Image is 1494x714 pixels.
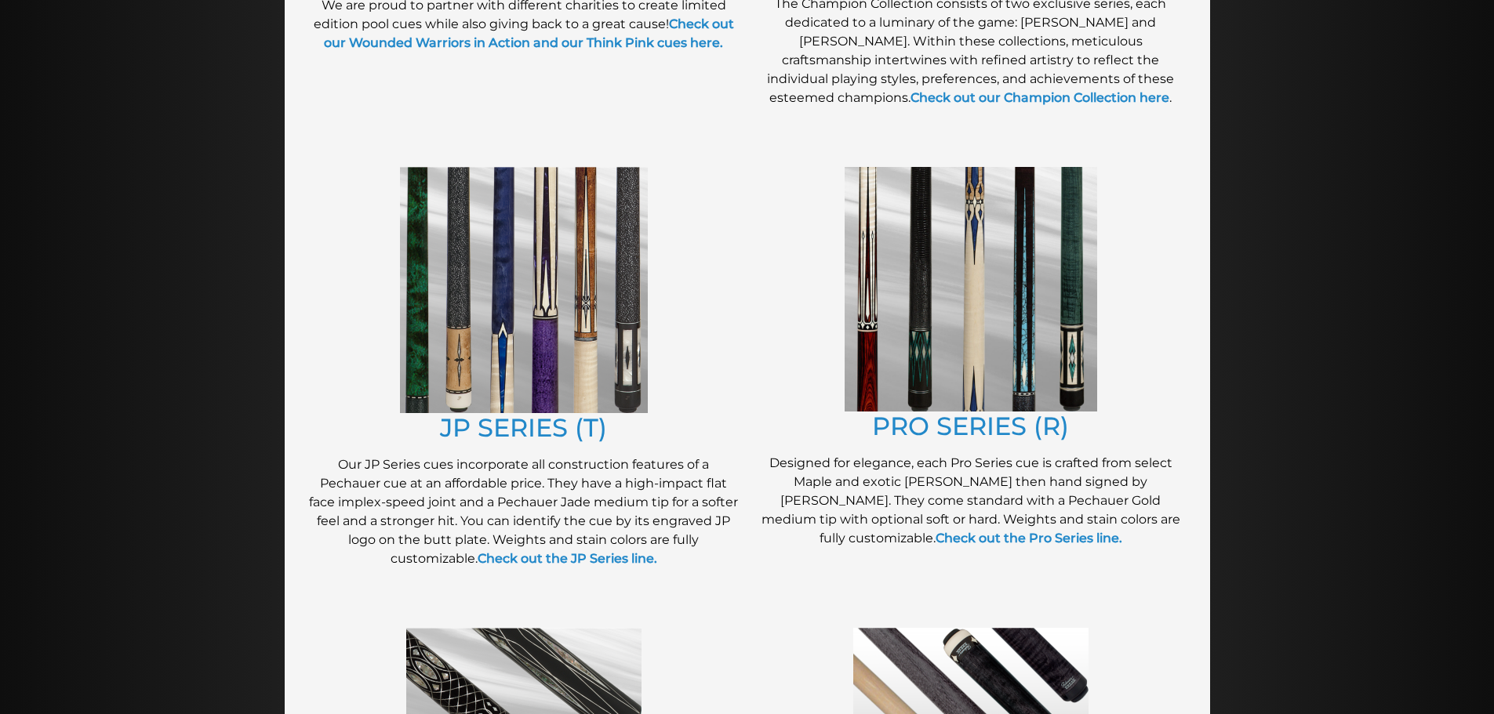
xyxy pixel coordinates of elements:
p: Designed for elegance, each Pro Series cue is crafted from select Maple and exotic [PERSON_NAME] ... [755,454,1187,548]
a: Check out the JP Series line. [478,551,657,566]
a: PRO SERIES (R) [872,411,1069,441]
a: JP SERIES (T) [440,412,607,443]
a: Check out our Wounded Warriors in Action and our Think Pink cues here. [324,16,734,50]
p: Our JP Series cues incorporate all construction features of a Pechauer cue at an affordable price... [308,455,740,568]
a: Check out our Champion Collection here [911,90,1169,105]
a: Check out the Pro Series line. [936,531,1122,545]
